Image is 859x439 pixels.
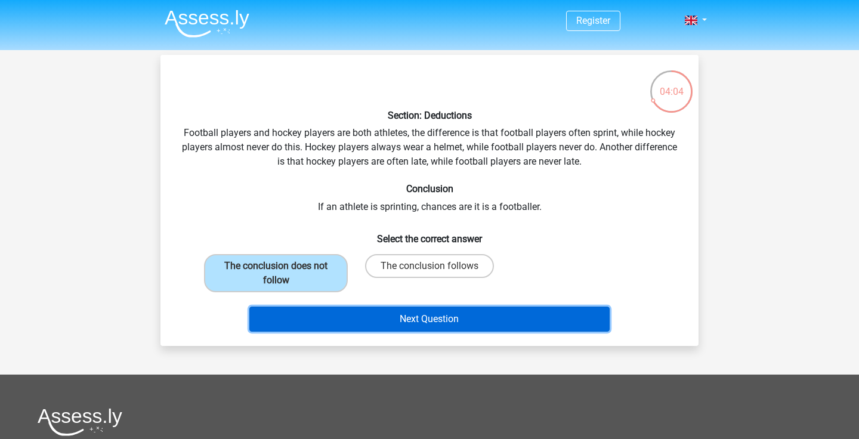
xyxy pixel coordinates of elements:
img: Assessly [165,10,249,38]
h6: Select the correct answer [180,224,679,245]
label: The conclusion does not follow [204,254,348,292]
img: Assessly logo [38,408,122,436]
div: Football players and hockey players are both athletes, the difference is that football players of... [165,64,694,336]
h6: Section: Deductions [180,110,679,121]
a: Register [576,15,610,26]
label: The conclusion follows [365,254,494,278]
button: Next Question [249,307,610,332]
h6: Conclusion [180,183,679,194]
div: 04:04 [649,69,694,99]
